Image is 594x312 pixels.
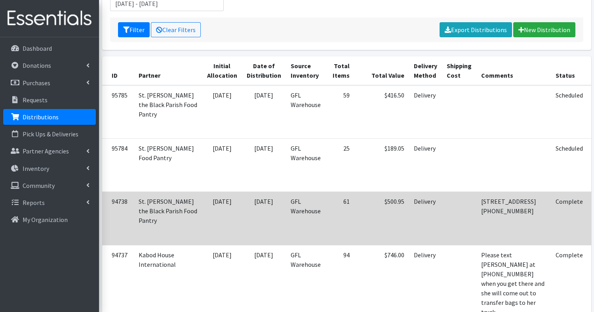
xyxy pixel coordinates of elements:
th: Date of Distribution [242,56,286,85]
th: Delivery Method [409,56,442,85]
td: Scheduled [551,85,588,139]
th: Comments [476,56,551,85]
th: Initial Allocation [202,56,242,85]
a: My Organization [3,212,96,228]
th: ID [102,56,134,85]
p: Dashboard [23,44,52,52]
td: GFL Warehouse [286,85,326,139]
th: Source Inventory [286,56,326,85]
td: Scheduled [551,138,588,191]
a: Donations [3,57,96,73]
td: $416.50 [354,85,409,139]
a: Reports [3,195,96,211]
td: [STREET_ADDRESS] [PHONE_NUMBER] [476,192,551,245]
a: Community [3,178,96,193]
td: 59 [326,85,354,139]
a: New Distribution [513,22,575,37]
td: St. [PERSON_NAME] the Black Parish Food Pantry [134,192,202,245]
th: Status [551,56,588,85]
th: Total Value [354,56,409,85]
td: St. [PERSON_NAME] the Black Parish Food Pantry [134,85,202,139]
td: Delivery [409,85,442,139]
td: Delivery [409,192,442,245]
img: HumanEssentials [3,5,96,32]
td: GFL Warehouse [286,192,326,245]
a: Requests [3,92,96,108]
p: Purchases [23,79,50,87]
td: 25 [326,138,354,191]
a: Clear Filters [151,22,201,37]
td: [DATE] [202,138,242,191]
p: My Organization [23,216,68,224]
th: Total Items [326,56,354,85]
td: 94738 [102,192,134,245]
td: Delivery [409,138,442,191]
td: Complete [551,192,588,245]
p: Requests [23,96,48,104]
p: Distributions [23,113,59,121]
td: 95784 [102,138,134,191]
td: [DATE] [202,85,242,139]
td: [DATE] [242,138,286,191]
p: Donations [23,61,51,69]
td: 61 [326,192,354,245]
td: $500.95 [354,192,409,245]
th: Shipping Cost [442,56,476,85]
p: Partner Agencies [23,147,69,155]
button: Filter [118,22,150,37]
td: 95785 [102,85,134,139]
a: Distributions [3,109,96,125]
td: [DATE] [242,192,286,245]
p: Reports [23,199,45,207]
a: Partner Agencies [3,143,96,159]
td: [DATE] [242,85,286,139]
td: St. [PERSON_NAME] Food Pantry [134,138,202,191]
p: Inventory [23,165,49,172]
p: Community [23,182,55,189]
a: Dashboard [3,40,96,56]
td: [DATE] [202,192,242,245]
a: Inventory [3,161,96,176]
a: Export Distributions [440,22,512,37]
td: $189.05 [354,138,409,191]
th: Partner [134,56,202,85]
a: Purchases [3,75,96,91]
td: GFL Warehouse [286,138,326,191]
p: Pick Ups & Deliveries [23,130,78,138]
a: Pick Ups & Deliveries [3,126,96,142]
